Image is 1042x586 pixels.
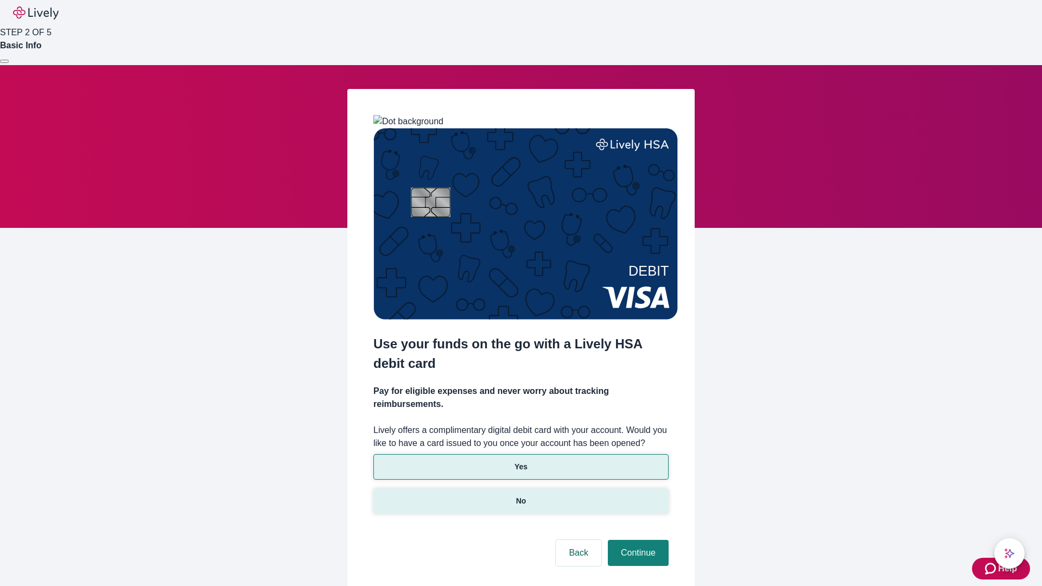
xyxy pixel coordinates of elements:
[373,385,669,411] h4: Pay for eligible expenses and never worry about tracking reimbursements.
[608,540,669,566] button: Continue
[373,454,669,480] button: Yes
[972,558,1030,579] button: Zendesk support iconHelp
[516,495,526,507] p: No
[994,538,1025,569] button: chat
[373,115,443,128] img: Dot background
[13,7,59,20] img: Lively
[556,540,601,566] button: Back
[373,424,669,450] label: Lively offers a complimentary digital debit card with your account. Would you like to have a card...
[514,461,528,473] p: Yes
[373,488,669,514] button: No
[373,128,678,320] img: Debit card
[373,334,669,373] h2: Use your funds on the go with a Lively HSA debit card
[1004,548,1015,559] svg: Lively AI Assistant
[998,562,1017,575] span: Help
[985,562,998,575] svg: Zendesk support icon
